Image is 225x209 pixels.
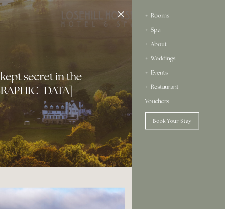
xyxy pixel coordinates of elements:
div: Restaurant [145,80,212,94]
a: Book Your Stay [145,112,199,129]
div: Weddings [145,51,212,66]
div: Spa [145,23,212,37]
div: Rooms [145,9,212,23]
div: About [145,37,212,51]
a: Vouchers [145,94,212,108]
div: Events [145,66,212,80]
